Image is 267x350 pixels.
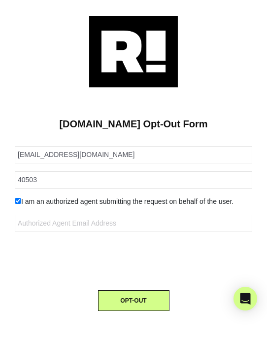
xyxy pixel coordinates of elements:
[59,240,208,278] iframe: reCAPTCHA
[15,146,252,163] input: Email Address
[98,290,169,311] button: OPT-OUT
[89,16,178,87] img: Retention.com
[15,215,252,232] input: Authorized Agent Email Address
[15,118,252,130] h1: [DOMAIN_NAME] Opt-Out Form
[15,171,252,189] input: Zipcode
[234,287,257,311] div: Open Intercom Messenger
[7,196,260,207] div: I am an authorized agent submitting the request on behalf of the user.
